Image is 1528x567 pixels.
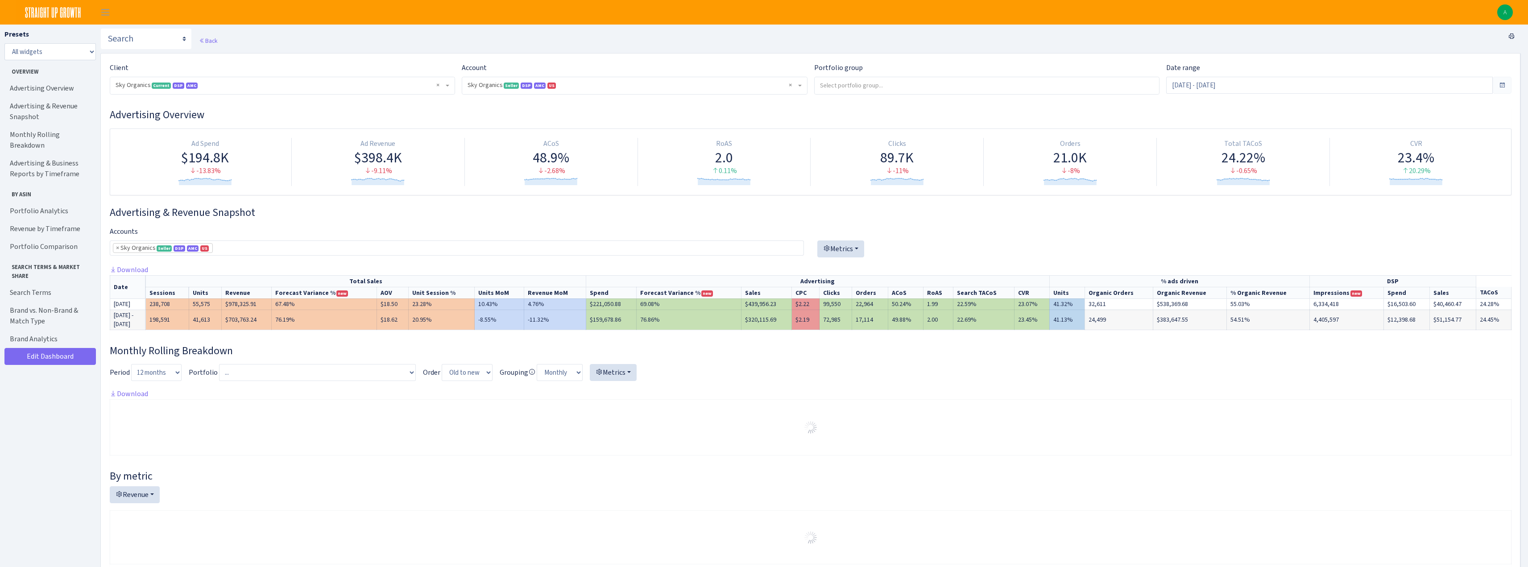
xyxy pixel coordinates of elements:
div: 21.0K [987,149,1153,166]
div: -8% [987,166,1153,176]
div: 24.22% [1160,149,1326,166]
td: 23.28% [409,298,475,310]
label: Accounts [110,226,138,237]
div: Orders [987,139,1153,149]
th: DSP [1309,275,1476,287]
label: Portfolio [189,367,218,378]
span: US [200,245,209,252]
span: Sky Organics <span class="badge badge-success">Seller</span><span class="badge badge-primary">DSP... [468,81,796,90]
a: Portfolio Comparison [4,238,94,256]
div: Clicks [814,139,980,149]
th: Sales [1430,287,1476,298]
label: Account [462,62,487,73]
th: Unit Session % [409,287,475,298]
div: Total TACoS [1160,139,1326,149]
a: Advertising & Revenue Snapshot [4,97,94,126]
td: 72,985 [820,310,852,330]
th: CVR [1014,287,1049,298]
td: 24,499 [1085,310,1153,330]
td: 4.76% [524,298,586,310]
a: Edit Dashboard [4,348,96,365]
td: 6,334,418 [1309,298,1383,310]
span: Remove all items [436,81,439,90]
td: $159,678.86 [586,310,637,330]
h4: By metric [110,470,1511,483]
h3: Widget #38 [110,344,1511,357]
a: A [1497,4,1513,20]
td: $439,956.23 [741,298,792,310]
span: US [547,83,556,89]
span: new [701,290,713,297]
a: Monthly Rolling Breakdown [4,126,94,154]
span: Remove all items [789,81,792,90]
td: [DATE] [110,298,146,310]
span: DSP [174,245,185,252]
td: 50.24% [888,298,923,310]
td: 55.03% [1227,298,1309,310]
a: Download [110,389,148,398]
div: 89.7K [814,149,980,166]
input: Select portfolio group... [815,77,1159,93]
td: 22.69% [953,310,1014,330]
td: 1.99 [923,298,953,310]
td: 20.95% [409,310,475,330]
div: -13.83% [123,166,288,176]
label: Grouping [500,367,535,378]
td: $703,763.24 [221,310,272,330]
span: Overview [5,64,93,76]
span: DSP [521,83,532,89]
td: $320,115.69 [741,310,792,330]
div: -9.11% [295,166,461,176]
span: Search Terms & Market Share [5,259,93,280]
span: × [116,244,119,252]
img: Preloader [803,530,818,545]
button: Toggle navigation [94,5,116,20]
span: Sky Organics <span class="badge badge-success">Current</span><span class="badge badge-primary">DS... [116,81,444,90]
td: $12,398.68 [1383,310,1430,330]
th: Advertising [586,275,1050,287]
td: 23.07% [1014,298,1049,310]
th: Revenue Forecast Variance % [272,287,377,298]
h3: Widget #1 [110,108,1511,121]
span: AMC [186,83,198,89]
a: Download [110,265,148,274]
label: Client [110,62,128,73]
td: 76.86% [636,310,741,330]
th: ACoS [888,287,923,298]
span: Seller [504,83,519,89]
a: Advertising Overview [4,79,94,97]
div: 48.9% [468,149,634,166]
td: $16,503.60 [1383,298,1430,310]
a: Search Terms [4,284,94,302]
div: $398.4K [295,149,461,166]
td: $2.22 [792,298,820,310]
td: $978,325.91 [221,298,272,310]
span: Seller [157,245,172,252]
a: Brand Analytics [4,330,94,348]
div: 0.11% [642,166,807,176]
td: 41.13% [1049,310,1085,330]
div: -2.68% [468,166,634,176]
a: Advertising & Business Reports by Timeframe [4,154,94,183]
td: $51,154.77 [1430,310,1476,330]
th: CPC [792,287,820,298]
label: Portfolio group [814,62,863,73]
td: -11.32% [524,310,586,330]
td: 41.32% [1049,298,1085,310]
td: 76.19% [272,310,377,330]
td: 198,591 [146,310,189,330]
a: Back [199,37,217,45]
div: 20.29% [1333,166,1499,176]
img: Angela Sun [1497,4,1513,20]
td: 24.45% [1476,310,1511,330]
img: Preloader [803,420,818,435]
span: new [336,290,348,297]
span: Sky Organics <span class="badge badge-success">Seller</span><span class="badge badge-primary">DSP... [462,77,807,94]
td: 49.88% [888,310,923,330]
div: $194.8K [123,149,288,166]
span: AMC [187,245,199,252]
span: Sky Organics <span class="badge badge-success">Current</span><span class="badge badge-primary">DS... [110,77,455,94]
th: Sessions [146,287,189,298]
td: 67.48% [272,298,377,310]
th: % ads driven [1049,275,1309,287]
